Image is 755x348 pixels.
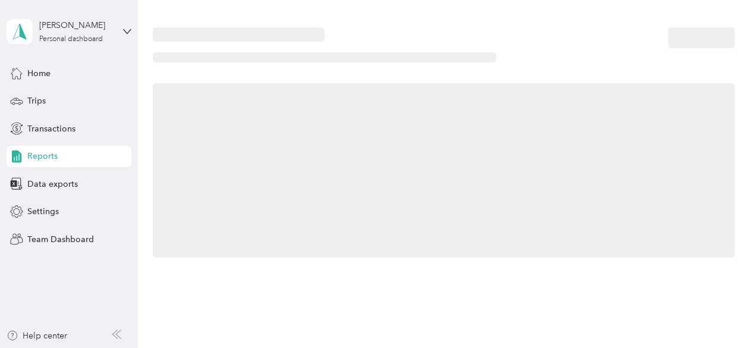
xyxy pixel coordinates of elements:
[27,95,46,107] span: Trips
[688,281,755,348] iframe: Everlance-gr Chat Button Frame
[7,330,67,342] button: Help center
[27,233,94,246] span: Team Dashboard
[27,123,75,135] span: Transactions
[27,205,59,218] span: Settings
[27,178,78,190] span: Data exports
[39,36,103,43] div: Personal dashboard
[39,19,114,32] div: [PERSON_NAME]
[27,150,58,162] span: Reports
[27,67,51,80] span: Home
